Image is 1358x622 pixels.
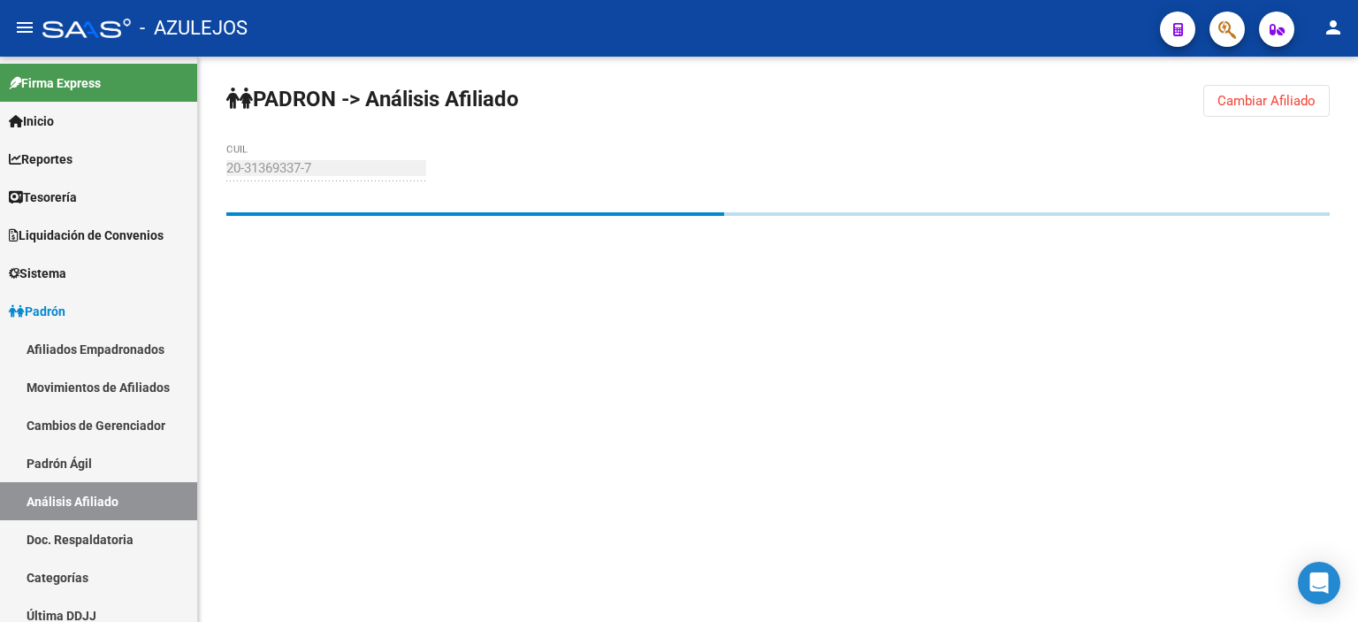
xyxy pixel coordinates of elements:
[1203,85,1330,117] button: Cambiar Afiliado
[9,73,101,93] span: Firma Express
[1298,562,1340,604] div: Open Intercom Messenger
[1217,93,1316,109] span: Cambiar Afiliado
[9,150,72,169] span: Reportes
[140,9,248,48] span: - AZULEJOS
[14,17,35,38] mat-icon: menu
[226,87,519,111] strong: PADRON -> Análisis Afiliado
[9,226,164,245] span: Liquidación de Convenios
[9,264,66,283] span: Sistema
[1323,17,1344,38] mat-icon: person
[9,111,54,131] span: Inicio
[9,188,77,207] span: Tesorería
[9,302,65,321] span: Padrón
